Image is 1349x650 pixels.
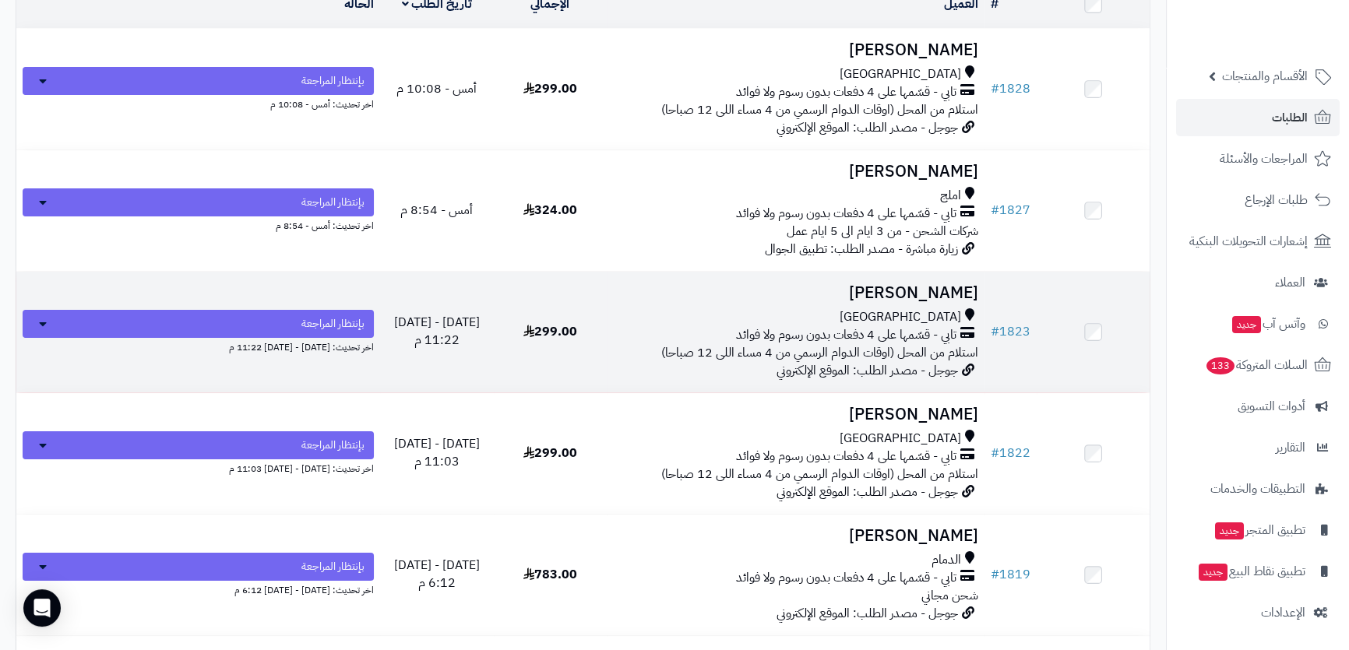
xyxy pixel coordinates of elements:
[1261,602,1305,624] span: الإعدادات
[613,406,978,423] h3: [PERSON_NAME]
[1206,357,1235,374] span: 133
[1199,564,1227,581] span: جديد
[840,65,961,83] span: [GEOGRAPHIC_DATA]
[613,527,978,545] h3: [PERSON_NAME]
[523,79,577,98] span: 299.00
[1176,346,1340,384] a: السلات المتروكة133
[661,465,978,483] span: استلام من المحل (اوقات الدوام الرسمي من 4 مساء اللى 12 صباحا)
[991,201,1030,220] a: #1827
[991,444,999,462] span: #
[23,589,61,627] div: Open Intercom Messenger
[1238,395,1305,417] span: أدوات التسويق
[394,556,480,592] span: [DATE] - [DATE] 6:12 م
[1231,313,1305,335] span: وآتس آب
[1176,305,1340,343] a: وآتس آبجديد
[1245,189,1308,211] span: طلبات الإرجاع
[1176,470,1340,508] a: التطبيقات والخدمات
[1176,99,1340,136] a: الطلبات
[736,569,956,587] span: تابي - قسّمها على 4 دفعات بدون رسوم ولا فوائد
[1272,107,1308,128] span: الطلبات
[301,316,365,332] span: بإنتظار المراجعة
[787,222,978,241] span: شركات الشحن - من 3 ايام الى 5 ايام عمل
[991,322,999,341] span: #
[1205,354,1308,376] span: السلات المتروكة
[1222,65,1308,87] span: الأقسام والمنتجات
[1210,478,1305,500] span: التطبيقات والخدمات
[921,586,978,605] span: شحن مجاني
[523,565,577,584] span: 783.00
[991,79,1030,98] a: #1828
[23,95,374,111] div: اخر تحديث: أمس - 10:08 م
[1176,223,1340,260] a: إشعارات التحويلات البنكية
[523,201,577,220] span: 324.00
[1176,264,1340,301] a: العملاء
[765,240,958,258] span: زيارة مباشرة - مصدر الطلب: تطبيق الجوال
[613,41,978,59] h3: [PERSON_NAME]
[991,322,1030,341] a: #1823
[991,79,999,98] span: #
[1176,429,1340,466] a: التقارير
[736,205,956,223] span: تابي - قسّمها على 4 دفعات بدون رسوم ولا فوائد
[991,565,1030,584] a: #1819
[1176,553,1340,590] a: تطبيق نقاط البيعجديد
[1220,148,1308,170] span: المراجعات والأسئلة
[394,434,480,471] span: [DATE] - [DATE] 11:03 م
[991,565,999,584] span: #
[991,201,999,220] span: #
[661,343,978,362] span: استلام من المحل (اوقات الدوام الرسمي من 4 مساء اللى 12 صباحا)
[736,326,956,344] span: تابي - قسّمها على 4 دفعات بدون رسوم ولا فوائد
[661,100,978,119] span: استلام من المحل (اوقات الدوام الرسمي من 4 مساء اللى 12 صباحا)
[394,313,480,350] span: [DATE] - [DATE] 11:22 م
[23,338,374,354] div: اخر تحديث: [DATE] - [DATE] 11:22 م
[523,322,577,341] span: 299.00
[301,73,365,89] span: بإنتظار المراجعة
[613,284,978,302] h3: [PERSON_NAME]
[23,459,374,476] div: اخر تحديث: [DATE] - [DATE] 11:03 م
[613,163,978,181] h3: [PERSON_NAME]
[301,437,365,453] span: بإنتظار المراجعة
[1176,511,1340,549] a: تطبيق المتجرجديد
[1189,230,1308,252] span: إشعارات التحويلات البنكية
[1276,437,1305,459] span: التقارير
[777,483,958,501] span: جوجل - مصدر الطلب: الموقع الإلكتروني
[736,83,956,101] span: تابي - قسّمها على 4 دفعات بدون رسوم ولا فوائد
[777,118,958,137] span: جوجل - مصدر الطلب: الموقع الإلكتروني
[840,430,961,448] span: [GEOGRAPHIC_DATA]
[777,361,958,380] span: جوجل - مصدر الطلب: الموقع الإلكتروني
[840,308,961,326] span: [GEOGRAPHIC_DATA]
[932,551,961,569] span: الدمام
[736,448,956,466] span: تابي - قسّمها على 4 دفعات بدون رسوم ولا فوائد
[1197,560,1305,582] span: تطبيق نقاط البيع
[777,604,958,623] span: جوجل - مصدر الطلب: الموقع الإلكتروني
[991,444,1030,462] a: #1822
[1176,140,1340,177] a: المراجعات والأسئلة
[301,195,365,210] span: بإنتظار المراجعة
[301,559,365,574] span: بإنتظار المراجعة
[23,581,374,597] div: اخر تحديث: [DATE] - [DATE] 6:12 م
[1176,181,1340,219] a: طلبات الإرجاع
[1275,272,1305,293] span: العملاء
[1213,519,1305,541] span: تطبيق المتجر
[523,444,577,462] span: 299.00
[1176,594,1340,631] a: الإعدادات
[1232,316,1261,333] span: جديد
[1215,522,1244,539] span: جديد
[23,216,374,233] div: اخر تحديث: أمس - 8:54 م
[1176,388,1340,425] a: أدوات التسويق
[396,79,477,98] span: أمس - 10:08 م
[400,201,473,220] span: أمس - 8:54 م
[940,187,961,205] span: املج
